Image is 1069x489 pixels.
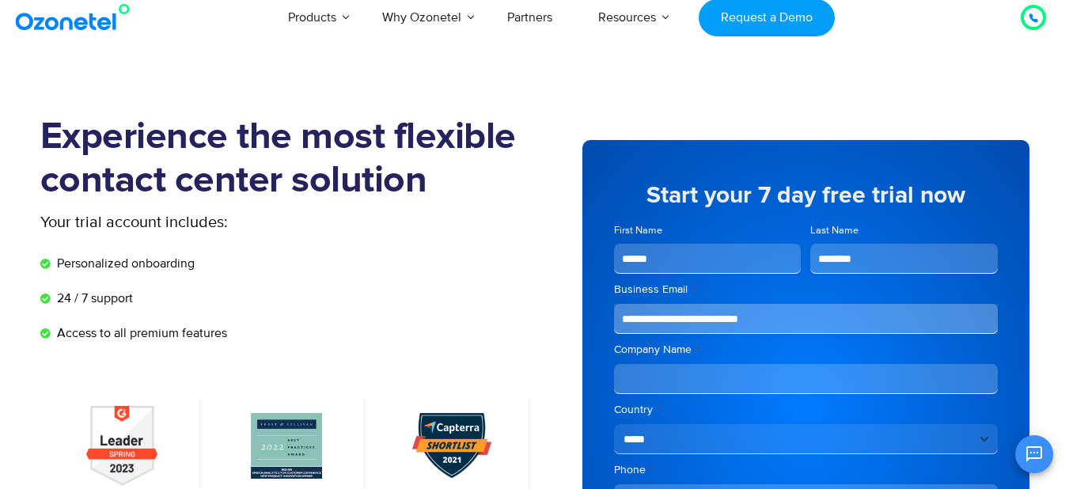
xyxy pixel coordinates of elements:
[53,289,133,308] span: 24 / 7 support
[614,223,802,238] label: First Name
[1015,435,1053,473] button: Open chat
[614,184,998,207] h5: Start your 7 day free trial now
[53,254,195,273] span: Personalized onboarding
[614,342,998,358] label: Company Name
[40,210,416,234] p: Your trial account includes:
[40,116,535,203] h1: Experience the most flexible contact center solution
[53,324,227,343] span: Access to all premium features
[810,223,998,238] label: Last Name
[614,462,998,478] label: Phone
[614,282,998,298] label: Business Email
[614,402,998,418] label: Country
